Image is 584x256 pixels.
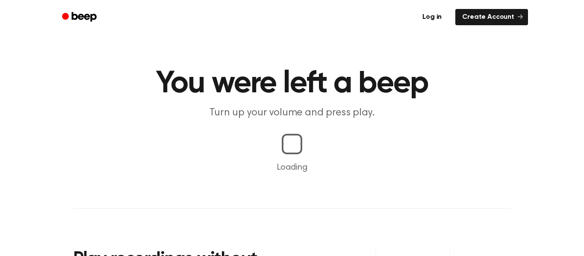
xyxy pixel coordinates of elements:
[10,161,574,174] p: Loading
[128,106,456,120] p: Turn up your volume and press play.
[414,7,450,27] a: Log in
[455,9,528,25] a: Create Account
[56,9,104,26] a: Beep
[73,68,511,99] h1: You were left a beep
